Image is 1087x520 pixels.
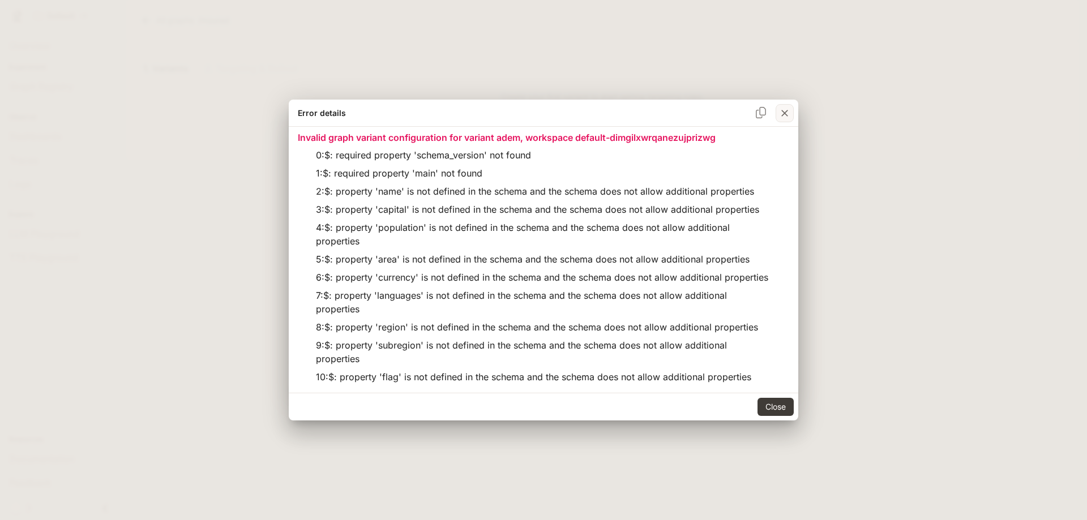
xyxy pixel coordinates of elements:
li: 10 : $: property 'flag' is not defined in the schema and the schema does not allow additional pro... [307,368,780,386]
h5: Invalid graph variant configuration for variant adem, workspace default-dimgilxwrqanezujprizwg [298,131,789,144]
button: Close [758,398,794,416]
li: 6 : $: property 'currency' is not defined in the schema and the schema does not allow additional ... [307,268,780,286]
li: 4 : $: property 'population' is not defined in the schema and the schema does not allow additiona... [307,218,780,250]
li: 5 : $: property 'area' is not defined in the schema and the schema does not allow additional prop... [307,250,780,268]
li: 1 : $: required property 'main' not found [307,164,780,182]
li: 9 : $: property 'subregion' is not defined in the schema and the schema does not allow additional... [307,336,780,368]
li: 3 : $: property 'capital' is not defined in the schema and the schema does not allow additional p... [307,200,780,218]
li: 7 : $: property 'languages' is not defined in the schema and the schema does not allow additional... [307,286,780,318]
li: 2 : $: property 'name' is not defined in the schema and the schema does not allow additional prop... [307,182,780,200]
li: 0 : $: required property 'schema_version' not found [307,146,780,164]
h6: Error details [298,108,346,119]
button: Copy error [751,102,771,123]
li: 8 : $: property 'region' is not defined in the schema and the schema does not allow additional pr... [307,318,780,336]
